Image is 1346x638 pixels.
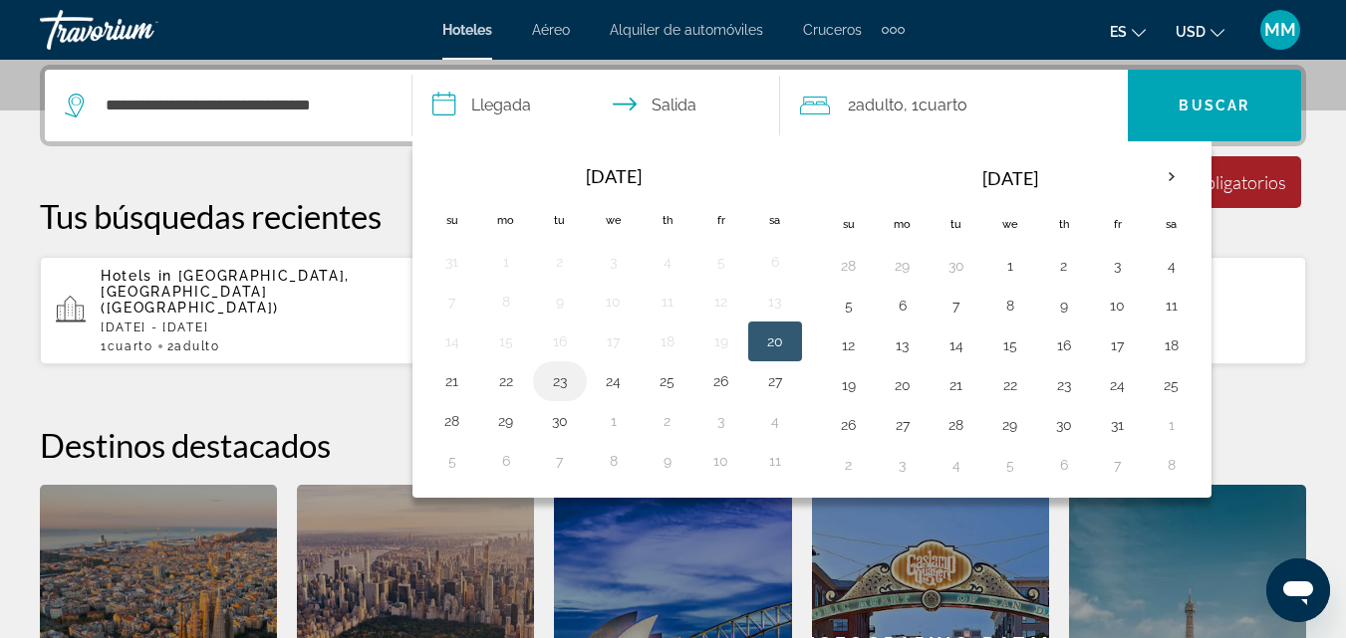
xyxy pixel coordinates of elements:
[544,367,576,395] button: Day 23
[833,371,865,399] button: Day 19
[436,248,468,276] button: Day 31
[994,411,1026,439] button: Day 29
[887,411,919,439] button: Day 27
[848,92,904,119] span: 2
[490,407,522,435] button: Day 29
[1145,154,1199,200] button: Next month
[652,248,683,276] button: Day 4
[1176,24,1206,40] span: USD
[490,367,522,395] button: Day 22
[598,407,630,435] button: Day 1
[887,292,919,319] button: Day 6
[436,367,468,395] button: Day 21
[40,256,448,365] button: Hotels in [GEOGRAPHIC_DATA], [GEOGRAPHIC_DATA] ([GEOGRAPHIC_DATA])[DATE] - [DATE]1Cuarto2Adulto
[108,339,153,353] span: Cuarto
[705,407,737,435] button: Day 3
[856,96,904,114] span: Adulto
[705,248,737,276] button: Day 5
[598,367,630,395] button: Day 24
[652,447,683,475] button: Day 9
[442,22,492,38] a: Hoteles
[833,292,865,319] button: Day 5
[544,407,576,435] button: Day 30
[544,248,576,276] button: Day 2
[544,447,576,475] button: Day 7
[919,96,967,114] span: Cuarto
[887,371,919,399] button: Day 20
[610,22,763,38] a: Alquiler de automóviles
[490,288,522,316] button: Day 8
[436,447,468,475] button: Day 5
[479,154,748,198] th: [DATE]
[1048,292,1080,319] button: Day 9
[40,4,239,56] a: Travorium
[1102,451,1134,479] button: Day 7
[652,407,683,435] button: Day 2
[436,288,468,316] button: Day 7
[1102,331,1134,359] button: Day 17
[941,451,972,479] button: Day 4
[994,252,1026,280] button: Day 1
[1156,292,1188,319] button: Day 11
[941,331,972,359] button: Day 14
[1264,20,1296,40] span: MM
[1156,451,1188,479] button: Day 8
[1102,252,1134,280] button: Day 3
[1048,252,1080,280] button: Day 2
[882,14,905,46] button: Extra navigation items
[1156,252,1188,280] button: Day 4
[1254,9,1306,51] button: User Menu
[887,451,919,479] button: Day 3
[652,327,683,355] button: Day 18
[994,331,1026,359] button: Day 15
[652,288,683,316] button: Day 11
[994,292,1026,319] button: Day 8
[1156,371,1188,399] button: Day 25
[490,248,522,276] button: Day 1
[759,447,791,475] button: Day 11
[887,331,919,359] button: Day 13
[101,339,153,353] span: 1
[759,407,791,435] button: Day 4
[759,327,791,355] button: Day 20
[101,268,172,284] span: Hotels in
[941,252,972,280] button: Day 30
[1156,331,1188,359] button: Day 18
[705,327,737,355] button: Day 19
[759,288,791,316] button: Day 13
[833,252,865,280] button: Day 28
[490,327,522,355] button: Day 15
[941,411,972,439] button: Day 28
[705,367,737,395] button: Day 26
[1048,411,1080,439] button: Day 30
[1156,411,1188,439] button: Day 1
[40,425,1306,465] h2: Destinos destacados
[45,70,1301,141] div: Search widget
[532,22,570,38] span: Aéreo
[1048,331,1080,359] button: Day 16
[598,288,630,316] button: Day 10
[803,22,862,38] a: Cruceros
[544,327,576,355] button: Day 16
[1102,292,1134,319] button: Day 10
[1128,70,1301,141] button: Buscar
[833,331,865,359] button: Day 12
[598,447,630,475] button: Day 8
[1048,371,1080,399] button: Day 23
[1102,371,1134,399] button: Day 24
[780,70,1128,141] button: Travelers: 2 adults, 0 children
[1266,558,1330,622] iframe: Botón para iniciar la ventana de mensajería
[544,288,576,316] button: Day 9
[167,339,220,353] span: 2
[490,447,522,475] button: Day 6
[412,70,780,141] button: Check in and out dates
[436,407,468,435] button: Day 28
[833,451,865,479] button: Day 2
[833,411,865,439] button: Day 26
[705,447,737,475] button: Day 10
[1110,24,1127,40] span: es
[1102,411,1134,439] button: Day 31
